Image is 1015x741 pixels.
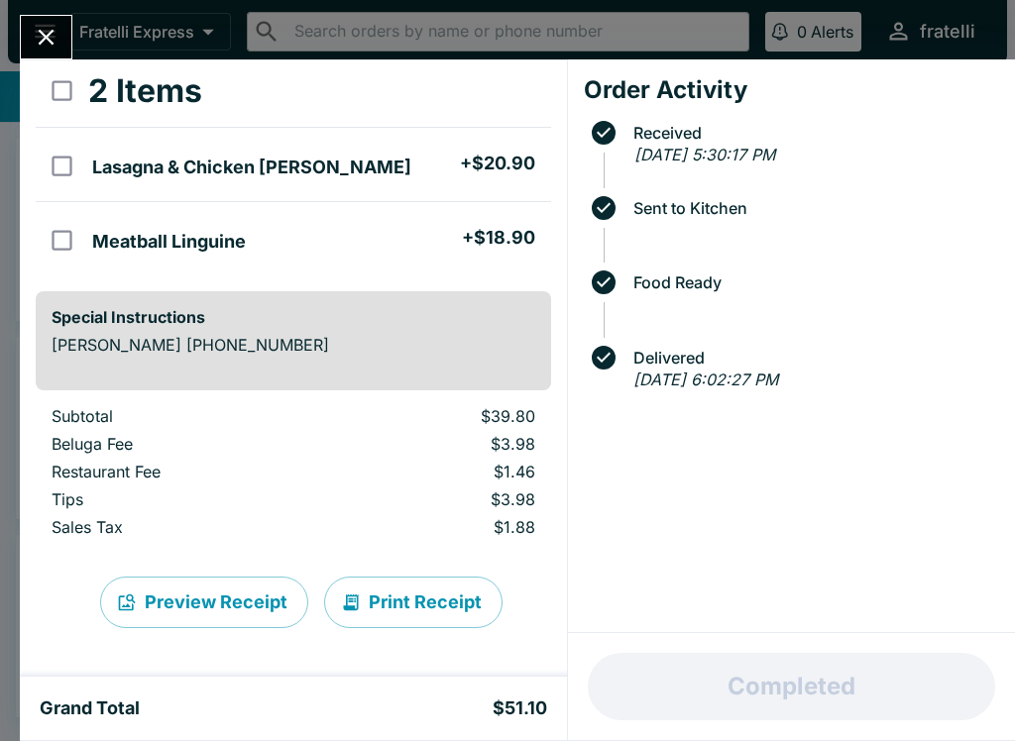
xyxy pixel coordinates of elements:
[52,307,535,327] h6: Special Instructions
[52,489,308,509] p: Tips
[52,462,308,481] p: Restaurant Fee
[100,577,308,628] button: Preview Receipt
[324,577,503,628] button: Print Receipt
[584,75,999,105] h4: Order Activity
[623,199,999,217] span: Sent to Kitchen
[21,16,71,58] button: Close
[623,124,999,142] span: Received
[340,489,534,509] p: $3.98
[36,55,551,275] table: orders table
[40,696,140,720] h5: Grand Total
[623,349,999,367] span: Delivered
[462,226,535,250] h5: + $18.90
[52,335,535,355] p: [PERSON_NAME] [PHONE_NUMBER]
[52,517,308,537] p: Sales Tax
[52,406,308,426] p: Subtotal
[634,145,775,164] em: [DATE] 5:30:17 PM
[340,462,534,481] p: $1.46
[52,434,308,454] p: Beluga Fee
[88,71,202,111] h3: 2 Items
[340,406,534,426] p: $39.80
[633,370,778,389] em: [DATE] 6:02:27 PM
[92,156,411,179] h5: Lasagna & Chicken [PERSON_NAME]
[92,230,246,254] h5: Meatball Linguine
[460,152,535,175] h5: + $20.90
[493,696,547,720] h5: $51.10
[623,273,999,291] span: Food Ready
[340,434,534,454] p: $3.98
[36,406,551,545] table: orders table
[340,517,534,537] p: $1.88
